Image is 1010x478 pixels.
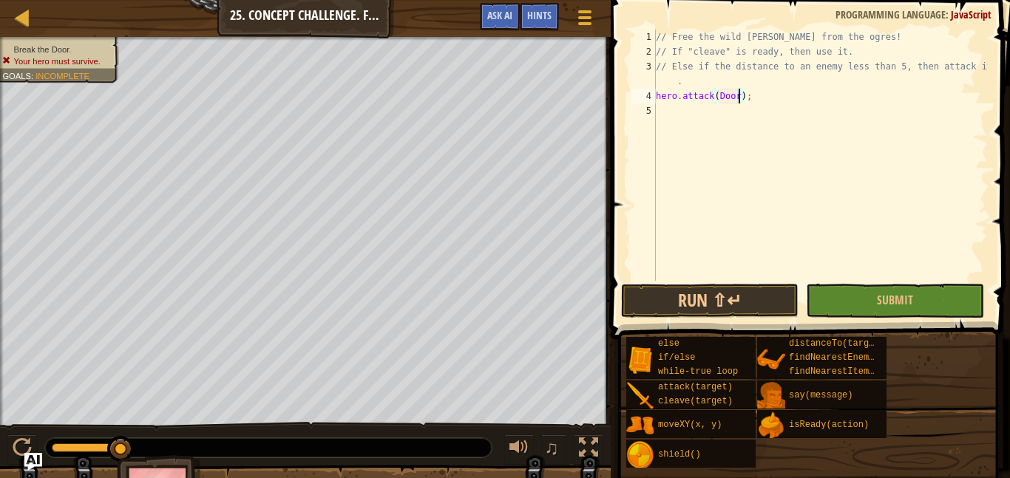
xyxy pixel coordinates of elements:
button: Ctrl + P: Pause [7,434,37,465]
div: 4 [631,89,656,103]
span: isReady(action) [789,420,869,430]
img: portrait.png [626,412,654,440]
span: : [31,71,35,81]
button: Submit [806,284,983,318]
button: Ask AI [24,453,42,471]
span: Ask AI [487,8,512,22]
span: while-true loop [658,366,738,377]
button: Adjust volume [504,434,534,465]
li: Break the Door. [2,44,110,55]
span: Hints [527,8,552,22]
img: portrait.png [757,412,785,440]
span: JavaScript [951,7,992,21]
img: portrait.png [757,346,785,374]
span: else [658,338,679,349]
div: 2 [631,44,656,59]
span: Programming language [836,7,946,21]
div: 1 [631,30,656,44]
img: portrait.png [626,346,654,374]
span: Break the Door. [14,44,72,54]
span: : [946,7,951,21]
button: ♫ [541,434,566,465]
span: if/else [658,352,695,363]
img: portrait.png [757,382,785,410]
span: say(message) [789,390,853,400]
span: Submit [877,292,913,308]
img: portrait.png [626,441,654,469]
div: 5 [631,103,656,118]
span: moveXY(x, y) [658,420,722,430]
span: Goals [2,71,31,81]
span: findNearestItem() [789,366,879,377]
span: cleave(target) [658,396,733,406]
span: ♫ [544,437,559,459]
img: portrait.png [626,382,654,410]
span: attack(target) [658,382,733,392]
span: Your hero must survive. [14,56,101,66]
button: Ask AI [480,3,520,30]
div: 3 [631,59,656,89]
span: distanceTo(target) [789,338,885,349]
button: Toggle fullscreen [574,434,603,465]
li: Your hero must survive. [2,55,110,67]
span: findNearestEnemy() [789,352,885,363]
span: shield() [658,449,701,460]
button: Show game menu [566,3,603,38]
span: Incomplete [35,71,89,81]
button: Run ⇧↵ [621,284,799,318]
